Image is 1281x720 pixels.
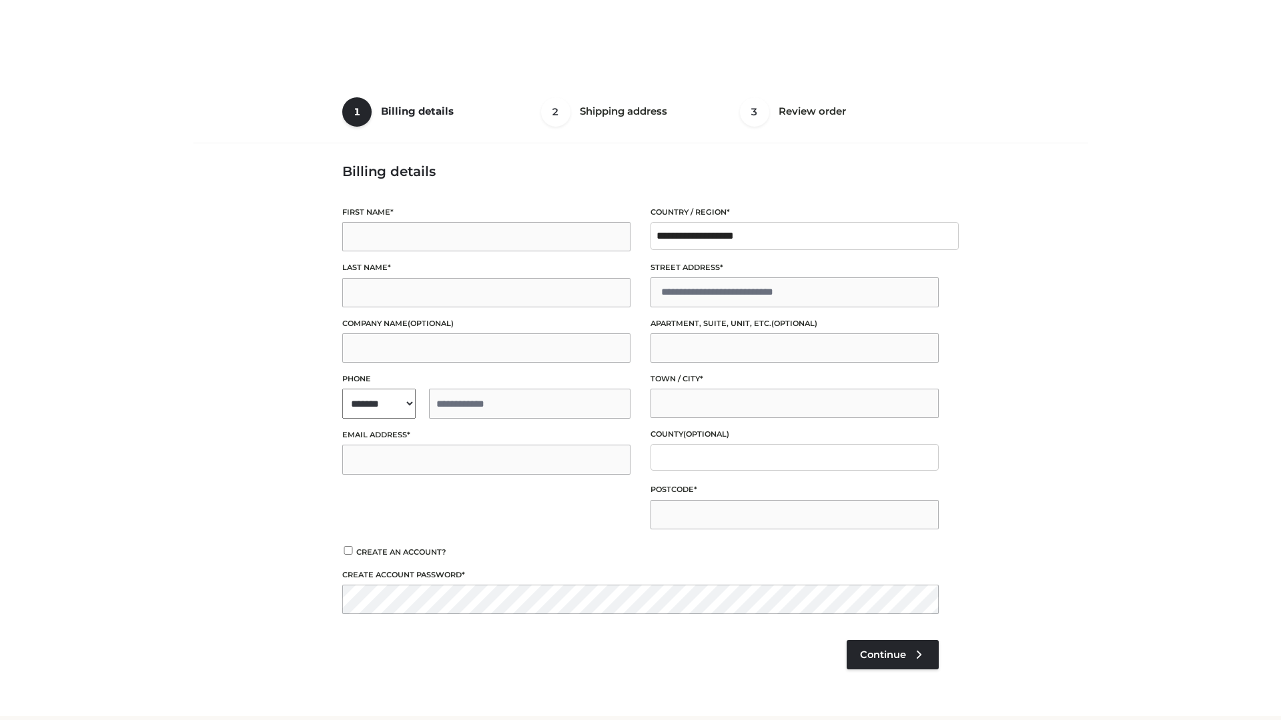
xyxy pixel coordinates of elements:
label: Company name [342,317,630,330]
label: Phone [342,373,630,385]
label: Country / Region [651,206,939,219]
span: (optional) [408,319,454,328]
label: Email address [342,429,630,441]
span: Billing details [381,105,454,117]
label: Last name [342,261,630,274]
span: Shipping address [580,105,667,117]
label: Town / City [651,373,939,385]
label: Street address [651,261,939,274]
label: Postcode [651,483,939,496]
span: 2 [541,97,570,127]
label: Apartment, suite, unit, etc. [651,317,939,330]
label: First name [342,206,630,219]
span: Create an account? [356,547,446,557]
span: Review order [779,105,846,117]
span: (optional) [771,319,817,328]
input: Create an account? [342,546,354,555]
span: 1 [342,97,372,127]
h3: Billing details [342,163,939,179]
label: Create account password [342,569,939,581]
a: Continue [847,640,939,669]
span: 3 [740,97,769,127]
label: County [651,428,939,441]
span: Continue [860,649,906,661]
span: (optional) [683,429,729,439]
